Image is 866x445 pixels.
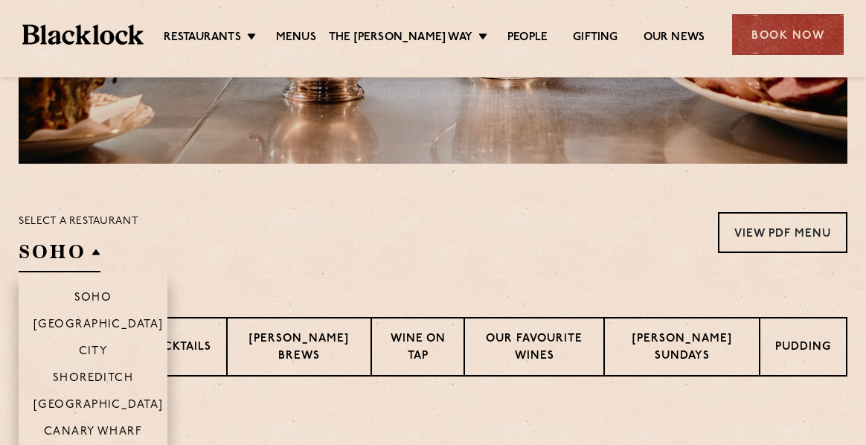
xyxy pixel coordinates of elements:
[387,331,449,366] p: Wine on Tap
[22,25,144,45] img: BL_Textured_Logo-footer-cropped.svg
[145,339,211,358] p: Cocktails
[19,414,847,433] h3: Pre Chop Bites
[329,31,472,47] a: The [PERSON_NAME] Way
[74,292,112,307] p: Soho
[243,331,356,366] p: [PERSON_NAME] Brews
[79,345,108,360] p: City
[507,31,548,47] a: People
[33,399,164,414] p: [GEOGRAPHIC_DATA]
[620,331,744,366] p: [PERSON_NAME] Sundays
[164,31,241,47] a: Restaurants
[276,31,316,47] a: Menus
[732,14,844,55] div: Book Now
[480,331,588,366] p: Our favourite wines
[19,239,100,272] h2: SOHO
[644,31,705,47] a: Our News
[44,426,142,441] p: Canary Wharf
[775,339,831,358] p: Pudding
[573,31,618,47] a: Gifting
[33,318,164,333] p: [GEOGRAPHIC_DATA]
[53,372,134,387] p: Shoreditch
[718,212,847,253] a: View PDF Menu
[19,212,138,231] p: Select a restaurant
